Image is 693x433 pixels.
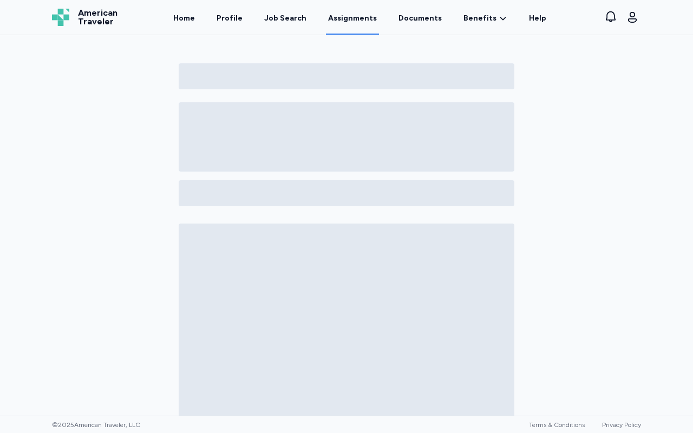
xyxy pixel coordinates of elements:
[529,421,585,429] a: Terms & Conditions
[52,421,140,429] span: © 2025 American Traveler, LLC
[78,9,117,26] span: American Traveler
[602,421,641,429] a: Privacy Policy
[52,9,69,26] img: Logo
[326,1,379,35] a: Assignments
[264,13,306,24] div: Job Search
[463,13,507,24] a: Benefits
[463,13,496,24] span: Benefits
